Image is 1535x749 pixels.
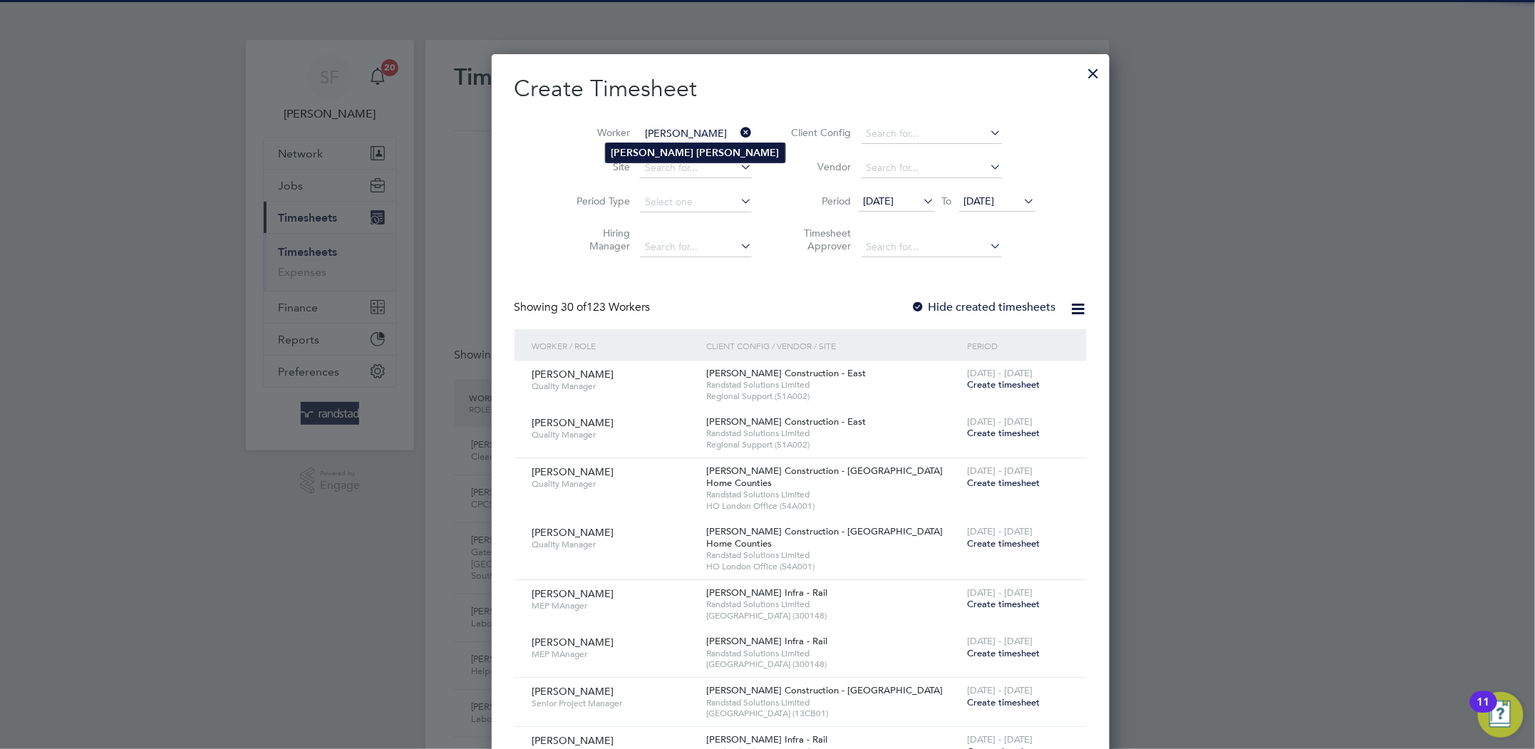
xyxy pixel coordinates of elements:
span: Quality Manager [532,478,696,490]
span: Create timesheet [967,598,1040,610]
span: Create timesheet [967,378,1040,391]
label: Hide created timesheets [911,300,1055,314]
span: [PERSON_NAME] [532,368,614,381]
span: Quality Manager [532,539,696,550]
input: Search for... [862,124,1002,144]
span: [PERSON_NAME] [532,685,614,698]
span: [DATE] - [DATE] [967,367,1033,379]
span: [PERSON_NAME] Construction - [GEOGRAPHIC_DATA] Home Counties [706,525,943,549]
b: [PERSON_NAME] [611,147,694,159]
span: Regional Support (51A002) [706,439,960,450]
span: [DATE] - [DATE] [967,733,1033,745]
span: [PERSON_NAME] Infra - Rail [706,635,827,647]
span: [PERSON_NAME] [532,587,614,600]
label: Site [566,160,630,173]
span: Randstad Solutions Limited [706,379,960,391]
span: [DATE] - [DATE] [967,635,1033,647]
h2: Create Timesheet [515,74,1087,104]
span: [GEOGRAPHIC_DATA] (300148) [706,658,960,670]
span: [PERSON_NAME] Construction - East [706,367,866,379]
span: Randstad Solutions Limited [706,697,960,708]
button: Open Resource Center, 11 new notifications [1478,692,1524,738]
label: Client Config [787,126,852,139]
input: Search for... [640,237,752,257]
span: 123 Workers [562,300,651,314]
span: [DATE] - [DATE] [967,525,1033,537]
span: [PERSON_NAME] [532,636,614,649]
span: [PERSON_NAME] Infra - Rail [706,587,827,599]
span: Create timesheet [967,427,1040,439]
span: Quality Manager [532,429,696,440]
span: Randstad Solutions Limited [706,549,960,561]
span: Regional Support (51A002) [706,391,960,402]
div: Worker / Role [529,329,703,362]
label: Vendor [787,160,852,173]
label: Hiring Manager [566,227,630,252]
div: Client Config / Vendor / Site [703,329,963,362]
span: [PERSON_NAME] [532,526,614,539]
div: Period [963,329,1073,362]
span: Randstad Solutions Limited [706,489,960,500]
b: [PERSON_NAME] [697,147,780,159]
span: [DATE] - [DATE] [967,415,1033,428]
span: MEP MAnager [532,649,696,660]
span: [PERSON_NAME] [532,416,614,429]
div: Showing [515,300,653,315]
span: [PERSON_NAME] Construction - East [706,415,866,428]
span: [DATE] - [DATE] [967,587,1033,599]
span: [PERSON_NAME] [532,734,614,747]
label: Period Type [566,195,630,207]
span: [DATE] [864,195,894,207]
span: Senior Project Manager [532,698,696,709]
input: Search for... [862,237,1002,257]
span: [PERSON_NAME] [532,465,614,478]
span: Create timesheet [967,477,1040,489]
span: 30 of [562,300,587,314]
span: [PERSON_NAME] Construction - [GEOGRAPHIC_DATA] [706,684,943,696]
span: [GEOGRAPHIC_DATA] (13CB01) [706,708,960,719]
span: [DATE] - [DATE] [967,684,1033,696]
span: Quality Manager [532,381,696,392]
input: Search for... [640,158,752,178]
span: HO London Office (54A001) [706,561,960,572]
span: Randstad Solutions Limited [706,648,960,659]
span: [DATE] - [DATE] [967,465,1033,477]
div: 11 [1477,702,1490,720]
span: Randstad Solutions Limited [706,599,960,610]
label: Worker [566,126,630,139]
input: Search for... [640,124,752,144]
span: Create timesheet [967,696,1040,708]
span: Create timesheet [967,537,1040,549]
span: Create timesheet [967,647,1040,659]
span: [DATE] [964,195,995,207]
span: HO London Office (54A001) [706,500,960,512]
span: [PERSON_NAME] Construction - [GEOGRAPHIC_DATA] Home Counties [706,465,943,489]
label: Period [787,195,852,207]
input: Search for... [862,158,1002,178]
span: Randstad Solutions Limited [706,428,960,439]
span: To [938,192,956,210]
span: MEP MAnager [532,600,696,611]
span: [PERSON_NAME] Infra - Rail [706,733,827,745]
input: Select one [640,192,752,212]
label: Timesheet Approver [787,227,852,252]
span: [GEOGRAPHIC_DATA] (300148) [706,610,960,621]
